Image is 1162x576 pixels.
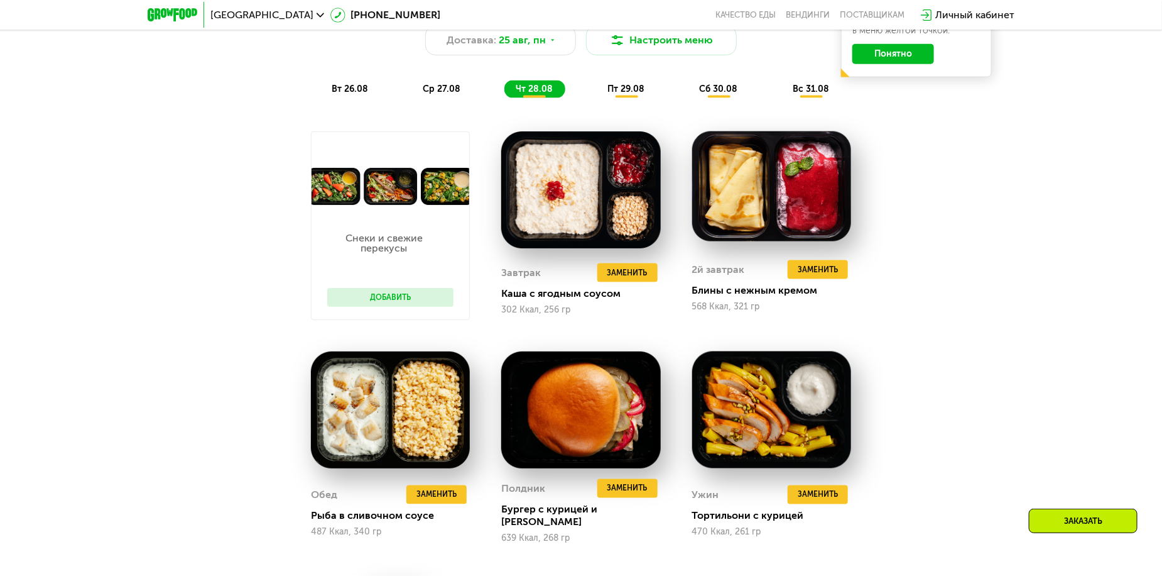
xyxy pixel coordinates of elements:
[788,260,848,279] button: Заменить
[311,509,480,522] div: Рыба в сливочном соусе
[798,263,838,276] span: Заменить
[501,533,660,543] div: 639 Ккал, 268 гр
[499,33,546,48] span: 25 авг, пн
[501,503,670,528] div: Бургер с курицей и [PERSON_NAME]
[501,263,541,282] div: Завтрак
[210,10,313,20] span: [GEOGRAPHIC_DATA]
[447,33,497,48] span: Доставка:
[311,527,470,537] div: 487 Ккал, 340 гр
[715,10,776,20] a: Качество еды
[798,489,838,501] span: Заменить
[607,482,648,495] span: Заменить
[597,263,658,282] button: Заменить
[501,305,660,315] div: 302 Ккал, 256 гр
[692,485,719,504] div: Ужин
[700,84,738,94] span: сб 30.08
[586,25,737,55] button: Настроить меню
[786,10,830,20] a: Вендинги
[692,302,851,312] div: 568 Ккал, 321 гр
[692,284,861,297] div: Блины с нежным кремом
[330,8,440,23] a: [PHONE_NUMBER]
[332,84,368,94] span: вт 26.08
[501,287,670,300] div: Каша с ягодным соусом
[406,485,467,504] button: Заменить
[516,84,553,94] span: чт 28.08
[311,485,337,504] div: Обед
[327,233,441,253] p: Снеки и свежие перекусы
[692,509,861,522] div: Тортильони с курицей
[607,267,648,279] span: Заменить
[416,489,457,501] span: Заменить
[1029,509,1138,533] div: Заказать
[692,260,745,279] div: 2й завтрак
[597,479,658,498] button: Заменить
[788,485,848,504] button: Заменить
[423,84,460,94] span: ср 27.08
[935,8,1014,23] div: Личный кабинет
[793,84,829,94] span: вс 31.08
[852,44,934,64] button: Понятно
[692,527,851,537] div: 470 Ккал, 261 гр
[840,10,904,20] div: поставщикам
[327,288,453,307] button: Добавить
[501,479,545,498] div: Полдник
[607,84,644,94] span: пт 29.08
